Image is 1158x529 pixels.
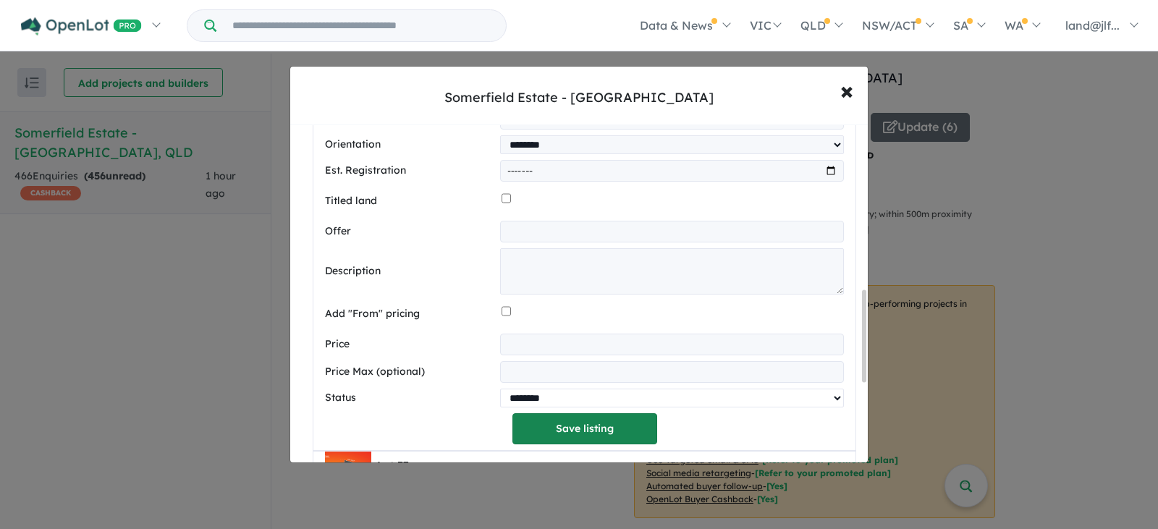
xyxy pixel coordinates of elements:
[325,162,494,179] label: Est. Registration
[325,389,494,407] label: Status
[325,263,494,280] label: Description
[444,88,714,107] div: Somerfield Estate - [GEOGRAPHIC_DATA]
[219,10,503,41] input: Try estate name, suburb, builder or developer
[1065,18,1120,33] span: land@jlf...
[325,452,371,498] img: Somerfield%20Estate%20-%20Holmview%20-%20Lot%2037___1753769429.jpg
[397,459,409,472] span: 37
[325,136,494,153] label: Orientation
[377,459,409,472] b: Lot:
[325,336,494,353] label: Price
[325,223,494,240] label: Offer
[840,75,853,106] span: ×
[21,17,142,35] img: Openlot PRO Logo White
[325,192,496,210] label: Titled land
[325,305,496,323] label: Add "From" pricing
[325,363,494,381] label: Price Max (optional)
[512,413,657,444] button: Save listing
